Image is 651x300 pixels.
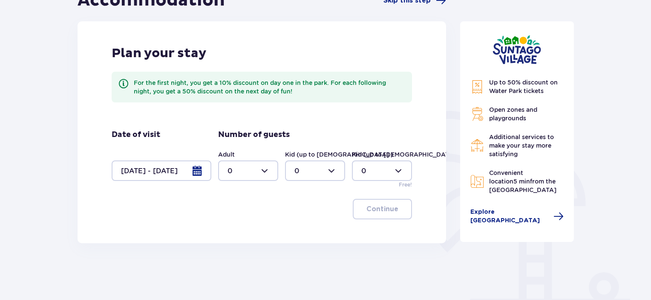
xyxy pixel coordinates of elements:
[489,134,554,157] span: Additional services to make your stay more satisfying
[470,107,484,121] img: Grill Icon
[366,204,398,214] p: Continue
[470,80,484,94] img: Discount Icon
[489,79,558,94] span: Up to 50% discount on Water Park tickets
[470,208,549,225] span: Explore [GEOGRAPHIC_DATA]
[489,169,556,193] span: Convenient location from the [GEOGRAPHIC_DATA]
[513,178,530,185] span: 5 min
[218,130,290,140] p: Number of guests
[285,150,393,159] label: Kid (up to [DEMOGRAPHIC_DATA].)
[493,35,541,64] img: Suntago Village
[134,79,405,96] div: For the first night, you get a 10% discount on day one in the park. For each following night, you...
[112,130,160,140] p: Date of visit
[399,181,412,189] p: Free!
[353,199,412,219] button: Continue
[470,139,484,152] img: Restaurant Icon
[352,150,460,159] label: Kid (up to [DEMOGRAPHIC_DATA].)
[112,45,207,61] p: Plan your stay
[489,106,537,122] span: Open zones and playgrounds
[470,208,564,225] a: Explore [GEOGRAPHIC_DATA]
[470,175,484,188] img: Map Icon
[218,150,235,159] label: Adult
